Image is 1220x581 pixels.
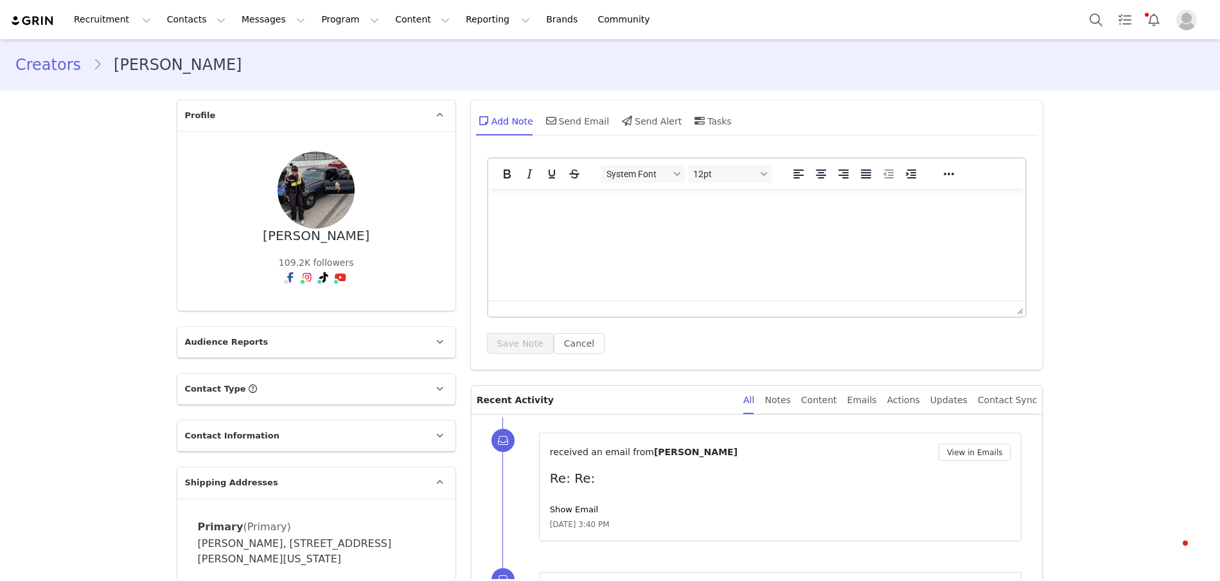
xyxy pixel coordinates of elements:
[550,505,598,514] a: Show Email
[590,5,664,34] a: Community
[387,5,457,34] button: Content
[477,386,733,414] p: Recent Activity
[938,165,960,183] button: Reveal or hide additional toolbar items
[487,333,554,354] button: Save Note
[185,336,269,349] span: Audience Reports
[1111,5,1139,34] a: Tasks
[788,165,809,183] button: Align left
[518,165,540,183] button: Italic
[743,386,754,415] div: All
[302,272,312,282] img: instagram.svg
[488,189,1026,300] iframe: Rich Text Area
[66,5,159,34] button: Recruitment
[550,519,610,530] span: [DATE] 3:40 PM
[314,5,387,34] button: Program
[765,386,790,415] div: Notes
[801,386,837,415] div: Content
[10,15,55,27] img: grin logo
[688,165,772,183] button: Font sizes
[550,447,654,457] span: received an email from
[234,5,313,34] button: Messages
[263,229,369,243] div: [PERSON_NAME]
[1157,537,1188,568] iframe: Intercom live chat
[243,521,290,533] span: (Primary)
[887,386,920,415] div: Actions
[15,53,93,76] a: Creators
[878,165,899,183] button: Decrease indent
[810,165,832,183] button: Align center
[654,447,738,457] span: [PERSON_NAME]
[978,386,1038,415] div: Contact Sync
[1082,5,1110,34] button: Search
[544,105,610,136] div: Send Email
[563,165,585,183] button: Strikethrough
[550,469,1011,488] p: Re: Re:
[601,165,685,183] button: Fonts
[476,105,533,136] div: Add Note
[496,165,518,183] button: Bold
[185,109,216,122] span: Profile
[159,5,233,34] button: Contacts
[198,536,435,567] div: [PERSON_NAME], [STREET_ADDRESS][PERSON_NAME][US_STATE]
[939,444,1011,461] button: View in Emails
[1012,301,1025,317] div: Press the Up and Down arrow keys to resize the editor.
[900,165,922,183] button: Increase indent
[847,386,877,415] div: Emails
[554,333,605,354] button: Cancel
[541,165,563,183] button: Underline
[693,169,756,179] span: 12pt
[930,386,968,415] div: Updates
[185,383,246,395] span: Contact Type
[692,105,732,136] div: Tasks
[278,152,355,229] img: 57ebfce4-a8cd-427f-be35-0c1669804aab.jpg
[1140,5,1168,34] button: Notifications
[198,521,243,533] span: Primary
[1169,10,1210,30] button: Profile
[606,169,669,179] span: System Font
[279,256,354,270] div: 109.2K followers
[185,476,278,489] span: Shipping Addresses
[855,165,877,183] button: Justify
[185,429,279,442] span: Contact Information
[1176,10,1197,30] img: placeholder-profile.jpg
[833,165,854,183] button: Align right
[619,105,682,136] div: Send Alert
[458,5,538,34] button: Reporting
[538,5,589,34] a: Brands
